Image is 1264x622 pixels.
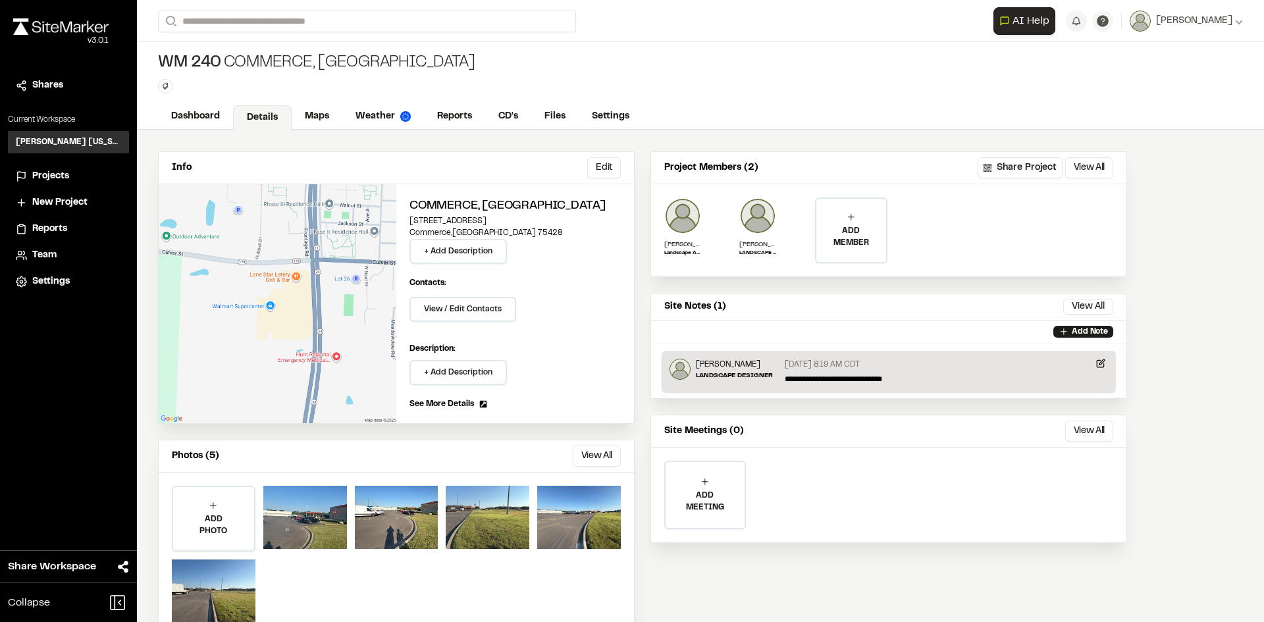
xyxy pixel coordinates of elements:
[531,104,579,129] a: Files
[579,104,643,129] a: Settings
[8,559,96,575] span: Share Workspace
[1072,326,1108,338] p: Add Note
[172,161,192,175] p: Info
[13,35,109,47] div: Oh geez...please don't...
[409,197,621,215] h2: Commerce, [GEOGRAPHIC_DATA]
[1065,421,1113,442] button: View All
[32,222,67,236] span: Reports
[32,78,63,93] span: Shares
[16,78,121,93] a: Shares
[1013,13,1049,29] span: AI Help
[664,249,701,257] p: Landscape Analyst
[172,449,219,463] p: Photos (5)
[664,424,744,438] p: Site Meetings (0)
[32,169,69,184] span: Projects
[739,240,776,249] p: [PERSON_NAME]
[664,161,758,175] p: Project Members (2)
[664,240,701,249] p: [PERSON_NAME]
[158,11,182,32] button: Search
[485,104,531,129] a: CD's
[739,249,776,257] p: LANDSCAPE DESIGNER
[1156,14,1232,28] span: [PERSON_NAME]
[16,169,121,184] a: Projects
[16,274,121,289] a: Settings
[424,104,485,129] a: Reports
[739,197,776,234] img: Brandon Mckinney
[993,7,1055,35] button: Open AI Assistant
[400,111,411,122] img: precipai.png
[664,299,726,314] p: Site Notes (1)
[1130,11,1243,32] button: [PERSON_NAME]
[16,222,121,236] a: Reports
[409,227,621,239] p: Commerce , [GEOGRAPHIC_DATA] 75428
[292,104,342,129] a: Maps
[587,157,621,178] button: Edit
[1065,157,1113,178] button: View All
[409,297,516,322] button: View / Edit Contacts
[8,595,50,611] span: Collapse
[1063,299,1113,315] button: View All
[670,359,691,380] img: Brandon Mckinney
[233,105,292,130] a: Details
[32,274,70,289] span: Settings
[409,239,507,264] button: + Add Description
[409,398,474,410] span: See More Details
[1130,11,1151,32] img: User
[342,104,424,129] a: Weather
[16,136,121,148] h3: [PERSON_NAME] [US_STATE]
[158,53,475,74] div: Commerce, [GEOGRAPHIC_DATA]
[32,195,88,210] span: New Project
[158,104,233,129] a: Dashboard
[13,18,109,35] img: rebrand.png
[8,114,129,126] p: Current Workspace
[32,248,57,263] span: Team
[993,7,1061,35] div: Open AI Assistant
[696,359,773,371] p: [PERSON_NAME]
[573,446,621,467] button: View All
[978,157,1063,178] button: Share Project
[696,371,773,380] p: LANDSCAPE DESIGNER
[409,277,446,289] p: Contacts:
[409,343,621,355] p: Description:
[664,197,701,234] img: Paitlyn Anderton
[158,53,221,74] span: WM 240
[785,359,860,371] p: [DATE] 8:19 AM CDT
[16,248,121,263] a: Team
[158,79,172,93] button: Edit Tags
[409,215,621,227] p: [STREET_ADDRESS]
[409,360,507,385] button: + Add Description
[816,225,886,249] p: ADD MEMBER
[666,490,745,513] p: ADD MEETING
[16,195,121,210] a: New Project
[173,513,254,537] p: ADD PHOTO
